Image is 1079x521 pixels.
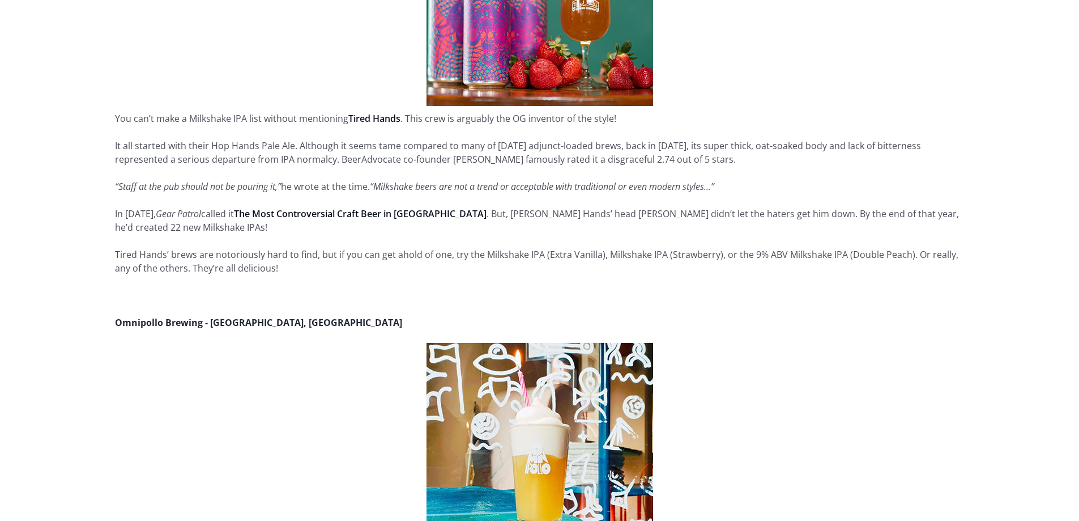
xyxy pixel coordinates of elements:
[115,180,965,193] p: he wrote at the time.
[234,207,487,220] a: The Most Controversial Craft Beer in [GEOGRAPHIC_DATA]
[115,316,965,329] p: ‍
[156,207,201,220] em: Gear Patrol
[115,248,965,275] p: Tired Hands’ brews are notoriously hard to find, but if you can get ahold of one, try the Milksha...
[115,180,281,193] em: “Staff at the pub should not be pouring it,”
[115,289,965,302] p: ‍
[370,180,714,193] em: “Milkshake beers are not a trend or acceptable with traditional or even modern styles…”
[348,112,400,125] a: Tired Hands
[115,316,402,329] a: Omnipollo Brewing - [GEOGRAPHIC_DATA], [GEOGRAPHIC_DATA]
[115,112,965,125] p: You can’t make a Milkshake IPA list without mentioning . This crew is arguably the OG inventor of...
[115,207,965,234] p: In [DATE], called it . But, [PERSON_NAME] Hands’ head [PERSON_NAME] didn’t let the haters get him...
[115,139,965,166] p: It all started with their Hop Hands Pale Ale. Although it seems tame compared to many of [DATE] a...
